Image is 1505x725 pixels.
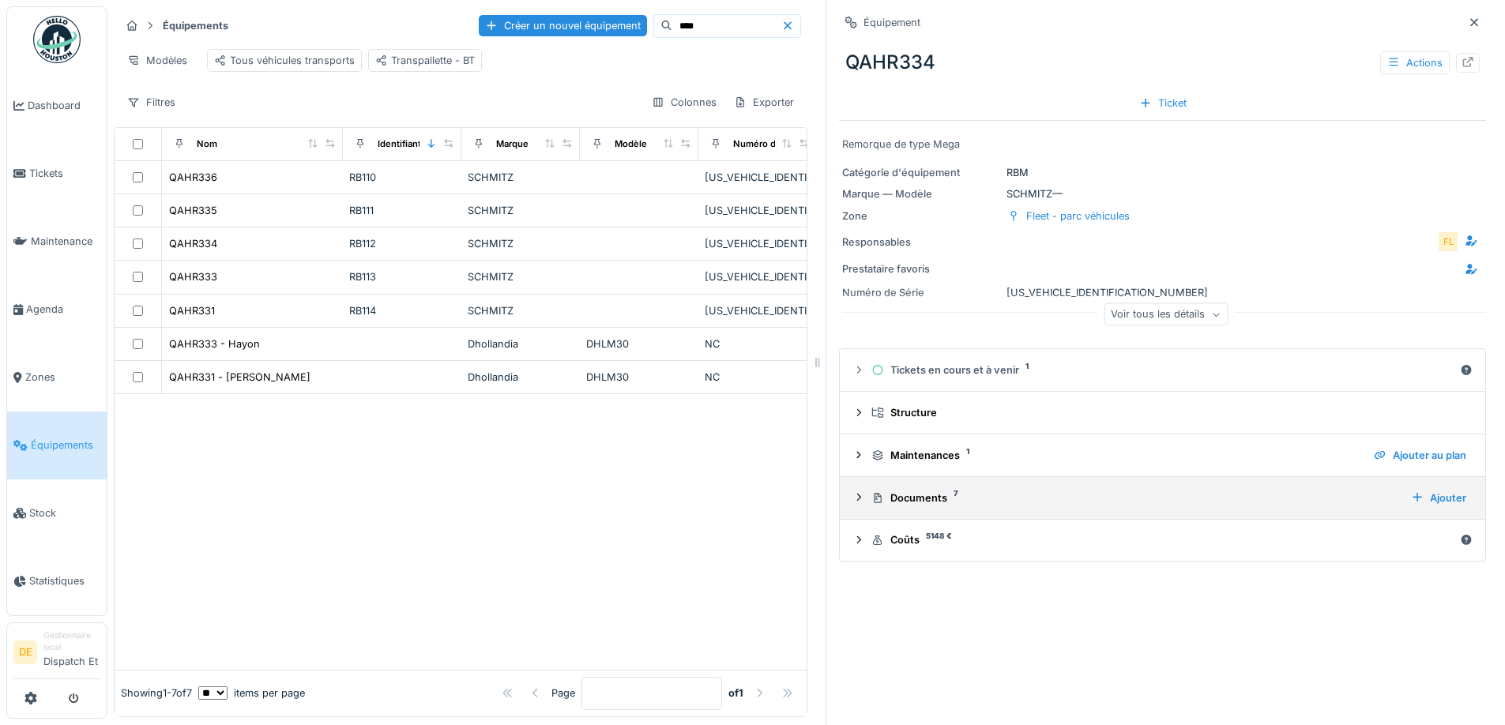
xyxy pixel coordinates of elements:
[842,186,1483,201] div: SCHMITZ —
[586,336,692,351] div: DHLM30
[375,53,475,68] div: Transpallette - BT
[846,398,1479,427] summary: Structure
[31,234,100,249] span: Maintenance
[496,137,529,151] div: Marque
[846,483,1479,513] summary: Documents7Ajouter
[586,370,692,385] div: DHLM30
[705,170,811,185] div: [US_VEHICLE_IDENTIFICATION_NUMBER]
[7,411,107,479] a: Équipements
[349,236,455,251] div: RB112
[31,438,100,453] span: Équipements
[169,370,310,385] div: QAHR331 - [PERSON_NAME]
[871,362,1454,378] div: Tickets en cours et à venir
[169,236,217,251] div: QAHR334
[169,336,260,351] div: QAHR333 - Hayon
[842,165,1000,180] div: Catégorie d'équipement
[468,269,574,284] div: SCHMITZ
[169,269,217,284] div: QAHR333
[29,573,100,588] span: Statistiques
[645,91,724,114] div: Colonnes
[197,137,217,151] div: Nom
[13,629,100,679] a: DE Gestionnaire localDispatch Et
[871,532,1454,547] div: Coûts
[705,336,811,351] div: NC
[846,526,1479,555] summary: Coûts5148 €
[468,236,574,251] div: SCHMITZ
[842,165,1483,180] div: RBM
[25,370,100,385] span: Zones
[705,203,811,218] div: [US_VEHICLE_IDENTIFICATION_NUMBER]
[551,686,575,701] div: Page
[705,269,811,284] div: [US_VEHICLE_IDENTIFICATION_NUMBER]
[156,18,235,33] strong: Équipements
[863,15,920,30] div: Équipement
[7,479,107,547] a: Stock
[28,98,100,113] span: Dashboard
[468,303,574,318] div: SCHMITZ
[349,303,455,318] div: RB114
[468,170,574,185] div: SCHMITZ
[479,15,647,36] div: Créer un nouvel équipement
[871,448,1361,463] div: Maintenances
[33,16,81,63] img: Badge_color-CXgf-gQk.svg
[846,355,1479,385] summary: Tickets en cours et à venir1
[871,490,1398,505] div: Documents
[7,547,107,615] a: Statistiques
[1437,231,1459,253] div: FL
[728,686,743,701] strong: of 1
[733,137,806,151] div: Numéro de Série
[1026,208,1130,224] div: Fleet - parc véhicules
[842,137,1483,152] div: Remorque de type Mega
[842,285,1483,300] div: [US_VEHICLE_IDENTIFICATION_NUMBER]
[7,140,107,208] a: Tickets
[349,269,455,284] div: RB113
[29,505,100,520] span: Stock
[214,53,355,68] div: Tous véhicules transports
[7,276,107,344] a: Agenda
[468,336,574,351] div: Dhollandia
[198,686,305,701] div: items per page
[349,203,455,218] div: RB111
[7,72,107,140] a: Dashboard
[7,208,107,276] a: Maintenance
[468,203,574,218] div: SCHMITZ
[839,42,1486,83] div: QAHR334
[43,629,100,654] div: Gestionnaire local
[169,303,215,318] div: QAHR331
[1405,487,1473,509] div: Ajouter
[846,441,1479,470] summary: Maintenances1Ajouter au plan
[121,686,192,701] div: Showing 1 - 7 of 7
[43,629,100,675] li: Dispatch Et
[842,186,1000,201] div: Marque — Modèle
[7,344,107,411] a: Zones
[13,640,37,664] li: DE
[120,49,194,72] div: Modèles
[842,208,1000,224] div: Zone
[1368,445,1473,466] div: Ajouter au plan
[29,166,100,181] span: Tickets
[705,370,811,385] div: NC
[871,405,1466,420] div: Structure
[120,91,182,114] div: Filtres
[705,236,811,251] div: [US_VEHICLE_IDENTIFICATION_NUMBER]
[378,137,454,151] div: Identifiant interne
[615,137,647,151] div: Modèle
[842,285,1000,300] div: Numéro de Série
[705,303,811,318] div: [US_VEHICLE_IDENTIFICATION_NUMBER]
[169,203,217,218] div: QAHR335
[26,302,100,317] span: Agenda
[1104,303,1228,326] div: Voir tous les détails
[169,170,217,185] div: QAHR336
[842,261,968,276] div: Prestataire favoris
[727,91,801,114] div: Exporter
[1133,92,1193,114] div: Ticket
[842,235,968,250] div: Responsables
[468,370,574,385] div: Dhollandia
[1380,51,1450,74] div: Actions
[349,170,455,185] div: RB110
